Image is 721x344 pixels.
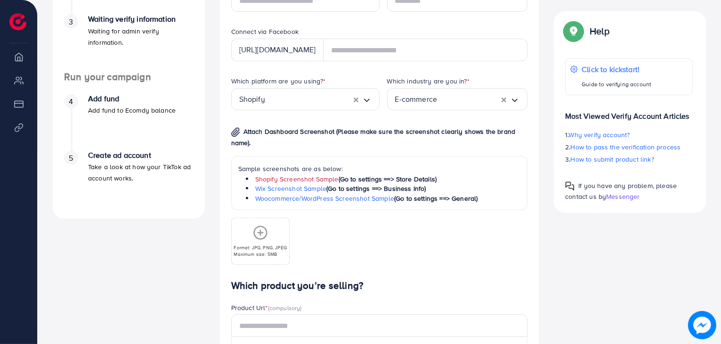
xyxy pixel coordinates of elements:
[255,184,326,193] a: Wix Screenshot Sample
[565,103,693,122] p: Most Viewed Verify Account Articles
[88,105,176,116] p: Add fund to Ecomdy balance
[265,92,354,106] input: Search for option
[88,151,194,160] h4: Create ad account
[606,192,640,201] span: Messenger
[387,76,470,86] label: Which industry are you in?
[88,25,194,48] p: Waiting for admin verify information.
[231,39,324,61] div: [URL][DOMAIN_NAME]
[565,141,693,153] p: 2.
[437,92,502,106] input: Search for option
[394,194,478,203] span: (Go to settings ==> General)
[231,76,326,86] label: Which platform are you using?
[268,303,302,312] span: (compulsory)
[565,129,693,140] p: 1.
[502,94,506,105] button: Clear Selected
[88,94,176,103] h4: Add fund
[255,194,394,203] a: Woocommerce/WordPress Screenshot Sample
[688,311,716,339] img: image
[354,94,358,105] button: Clear Selected
[565,181,575,191] img: Popup guide
[239,92,265,106] span: Shopify
[231,280,528,292] h4: Which product you’re selling?
[590,25,609,37] p: Help
[582,64,651,75] p: Click to kickstart!
[565,181,677,201] span: If you have any problem, please contact us by
[231,303,302,312] label: Product Url
[231,27,299,36] label: Connect via Facebook
[231,127,240,137] img: img
[69,153,73,164] span: 5
[565,23,582,40] img: Popup guide
[53,71,205,83] h4: Run your campaign
[395,92,437,106] span: E-commerce
[69,96,73,107] span: 4
[255,174,339,184] a: Shopify Screenshot Sample
[234,251,287,257] p: Maximum size: 5MB
[571,142,681,152] span: How to pass the verification process
[69,16,73,27] span: 3
[88,161,194,184] p: Take a look at how your TikTok ad account works.
[53,151,205,207] li: Create ad account
[88,15,194,24] h4: Waiting verify information
[238,163,521,174] p: Sample screenshots are as below:
[339,174,437,184] span: (Go to settings ==> Store Details)
[234,244,287,251] p: Format: JPG, PNG, JPEG
[569,130,630,139] span: Why verify account?
[571,155,654,164] span: How to submit product link?
[9,13,26,30] img: logo
[53,15,205,71] li: Waiting verify information
[565,154,693,165] p: 3.
[231,88,380,110] div: Search for option
[582,79,651,90] p: Guide to verifying account
[326,184,426,193] span: (Go to settings ==> Business Info)
[387,88,528,110] div: Search for option
[53,94,205,151] li: Add fund
[231,127,515,147] span: Attach Dashboard Screenshot (Please make sure the screenshot clearly shows the brand name).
